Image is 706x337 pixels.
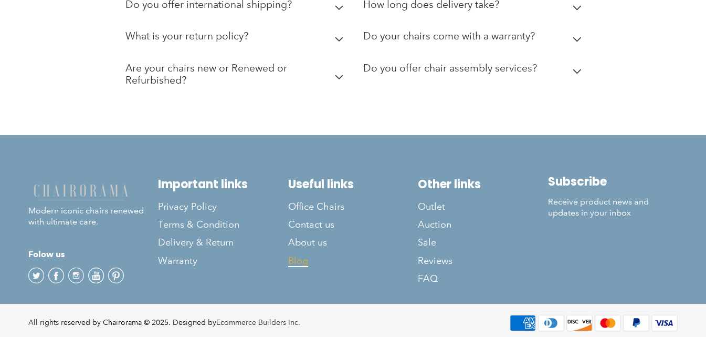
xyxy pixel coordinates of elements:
span: Reviews [418,255,452,267]
h2: Do you offer chair assembly services? [363,62,537,74]
span: Delivery & Return [158,237,234,249]
a: Ecommerce Builders Inc. [216,318,300,327]
a: About us [288,233,418,251]
span: Outlet [418,201,445,213]
a: Auction [418,216,547,233]
h2: What is your return policy? [125,30,248,42]
span: Auction [418,219,451,231]
span: Privacy Policy [158,201,217,213]
h2: Important links [158,177,288,191]
a: Outlet [418,197,547,215]
img: chairorama [28,182,133,201]
a: Privacy Policy [158,197,288,215]
span: Office Chairs [288,201,344,213]
a: FAQ [418,270,547,288]
summary: Do your chairs come with a warranty? [363,23,585,55]
span: Blog [288,255,308,267]
a: Blog [288,252,418,270]
span: FAQ [418,273,438,285]
h2: Subscribe [548,175,678,189]
a: Contact us [288,216,418,233]
span: Contact us [288,219,334,231]
p: Receive product news and updates in your inbox [548,197,678,219]
span: Terms & Condition [158,219,239,231]
span: Warranty [158,255,197,267]
a: Office Chairs [288,197,418,215]
a: Delivery & Return [158,233,288,251]
h4: Folow us [28,248,158,261]
a: Sale [418,233,547,251]
h2: Other links [418,177,547,191]
summary: Are your chairs new or Renewed or Refurbished? [125,55,347,99]
summary: Do you offer chair assembly services? [363,55,585,87]
h2: Do your chairs come with a warranty? [363,30,535,42]
span: Sale [418,237,436,249]
h2: Useful links [288,177,418,191]
div: All rights reserved by Chairorama © 2025. Designed by [28,317,300,328]
span: About us [288,237,327,249]
h2: Are your chairs new or Renewed or Refurbished? [125,62,347,86]
a: Reviews [418,252,547,270]
summary: What is your return policy? [125,23,347,55]
a: Terms & Condition [158,216,288,233]
a: Warranty [158,252,288,270]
